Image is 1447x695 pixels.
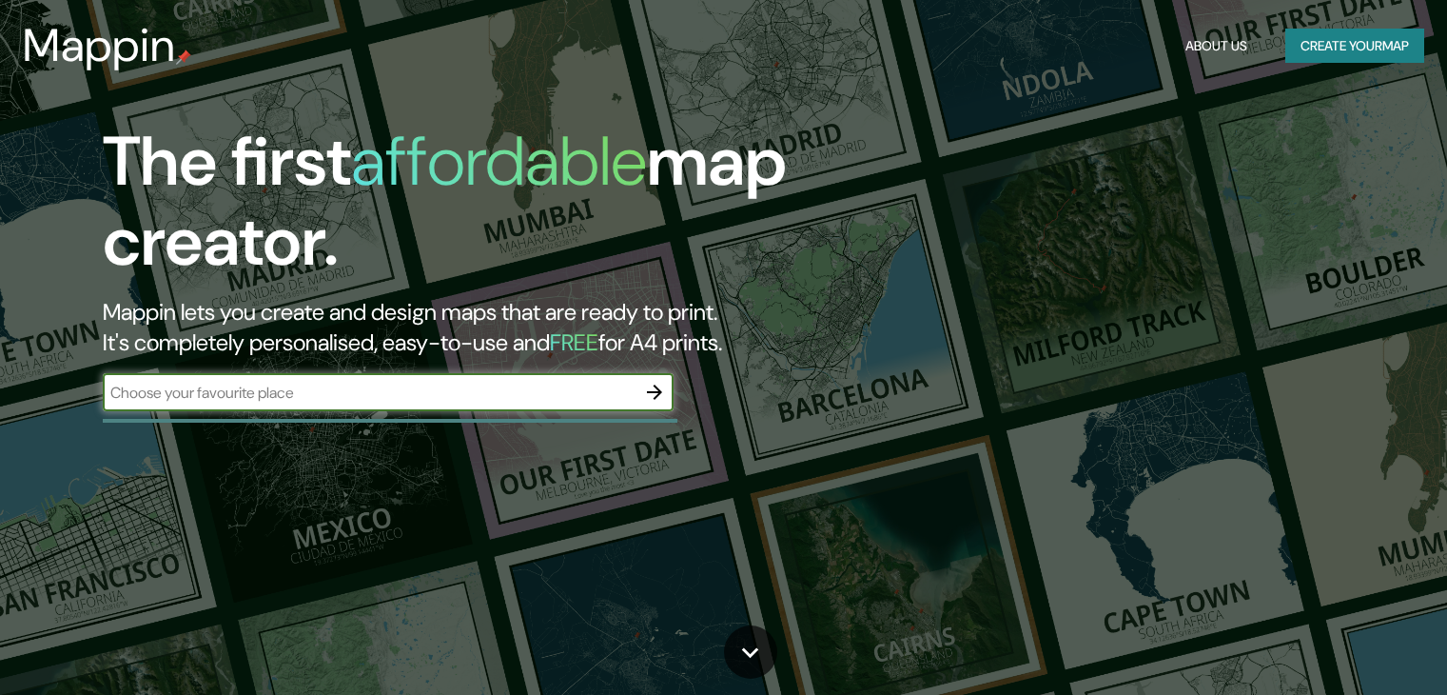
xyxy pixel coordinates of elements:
h5: FREE [550,328,598,357]
h3: Mappin [23,19,176,72]
h2: Mappin lets you create and design maps that are ready to print. It's completely personalised, eas... [103,297,827,358]
input: Choose your favourite place [103,382,636,404]
h1: affordable [351,117,647,206]
img: mappin-pin [176,50,191,65]
button: Create yourmap [1285,29,1424,64]
h1: The first map creator. [103,122,827,297]
button: About Us [1178,29,1255,64]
